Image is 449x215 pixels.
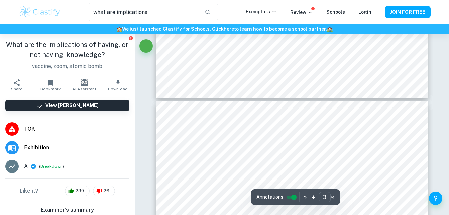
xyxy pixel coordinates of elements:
button: Breakdown [40,163,63,169]
div: 26 [93,186,115,196]
img: Clastify logo [19,5,61,19]
span: Share [11,87,22,91]
span: / 4 [331,194,335,200]
p: vaccine, zoom, atomic bomb [5,62,129,70]
p: Exemplars [246,8,277,15]
button: View [PERSON_NAME] [5,100,129,111]
h6: Like it? [20,187,38,195]
button: Download [101,76,135,94]
span: Bookmark [40,87,61,91]
input: Search for any exemplars... [89,3,199,21]
span: ( ) [39,163,64,170]
p: A [24,162,28,170]
h1: What are the implications of having, or not having, knowledge? [5,40,129,60]
button: Report issue [128,35,133,41]
button: JOIN FOR FREE [385,6,431,18]
span: 🏫 [327,26,333,32]
div: 290 [65,186,90,196]
button: Fullscreen [139,39,153,53]
button: Help and Feedback [429,192,442,205]
a: here [224,26,234,32]
span: Annotations [256,194,283,201]
p: Review [290,9,313,16]
a: Schools [326,9,345,15]
span: 290 [72,188,88,194]
h6: Examiner's summary [3,206,132,214]
span: 26 [100,188,113,194]
h6: We just launched Clastify for Schools. Click to learn how to become a school partner. [1,25,448,33]
span: TOK [24,125,129,133]
a: Login [358,9,371,15]
button: Bookmark [34,76,68,94]
h6: View [PERSON_NAME] [45,102,99,109]
span: AI Assistant [72,87,96,91]
span: 🏫 [116,26,122,32]
img: AI Assistant [81,79,88,86]
span: Download [108,87,128,91]
span: Exhibition [24,144,129,152]
button: AI Assistant [67,76,101,94]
